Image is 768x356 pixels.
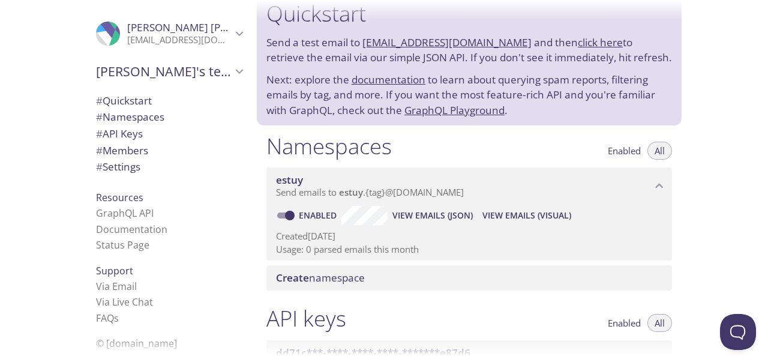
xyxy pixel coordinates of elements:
span: Resources [96,191,143,204]
a: click here [578,35,623,49]
iframe: Help Scout Beacon - Open [720,314,756,350]
a: Status Page [96,238,149,252]
div: estuy namespace [266,167,672,205]
a: Via Email [96,280,137,293]
div: Team Settings [86,158,252,175]
div: Quickstart [86,92,252,109]
div: Create namespace [266,265,672,291]
h1: API keys [266,305,346,332]
h1: Namespaces [266,133,392,160]
div: John soriano [86,14,252,53]
span: Quickstart [96,94,152,107]
a: Documentation [96,223,167,236]
span: [PERSON_NAME] [PERSON_NAME] [127,20,292,34]
p: Send a test email to and then to retrieve the email via our simple JSON API. If you don't see it ... [266,35,672,65]
p: Created [DATE] [276,230,662,243]
a: documentation [352,73,425,86]
span: estuy [276,173,303,187]
span: Settings [96,160,140,173]
a: Via Live Chat [96,295,153,309]
a: GraphQL Playground [404,103,505,117]
span: # [96,127,103,140]
span: # [96,94,103,107]
div: Members [86,142,252,159]
span: Support [96,264,133,277]
span: # [96,143,103,157]
span: estuy [339,186,363,198]
span: API Keys [96,127,143,140]
span: # [96,160,103,173]
div: API Keys [86,125,252,142]
a: [EMAIL_ADDRESS][DOMAIN_NAME] [362,35,532,49]
span: Members [96,143,148,157]
button: Enabled [601,314,648,332]
p: Usage: 0 parsed emails this month [276,243,662,256]
div: John's team [86,56,252,87]
p: Next: explore the to learn about querying spam reports, filtering emails by tag, and more. If you... [266,72,672,118]
span: namespace [276,271,365,285]
span: View Emails (JSON) [392,208,473,223]
button: View Emails (Visual) [478,206,576,225]
span: Create [276,271,309,285]
span: Namespaces [96,110,164,124]
span: View Emails (Visual) [482,208,571,223]
span: [PERSON_NAME]'s team [96,63,232,80]
span: # [96,110,103,124]
span: Send emails to . {tag} @[DOMAIN_NAME] [276,186,464,198]
span: s [114,312,119,325]
button: All [647,142,672,160]
a: GraphQL API [96,207,154,220]
a: Enabled [297,210,341,221]
div: Namespaces [86,109,252,125]
a: FAQ [96,312,119,325]
button: All [647,314,672,332]
button: View Emails (JSON) [388,206,478,225]
button: Enabled [601,142,648,160]
p: [EMAIL_ADDRESS][DOMAIN_NAME] [127,34,232,46]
